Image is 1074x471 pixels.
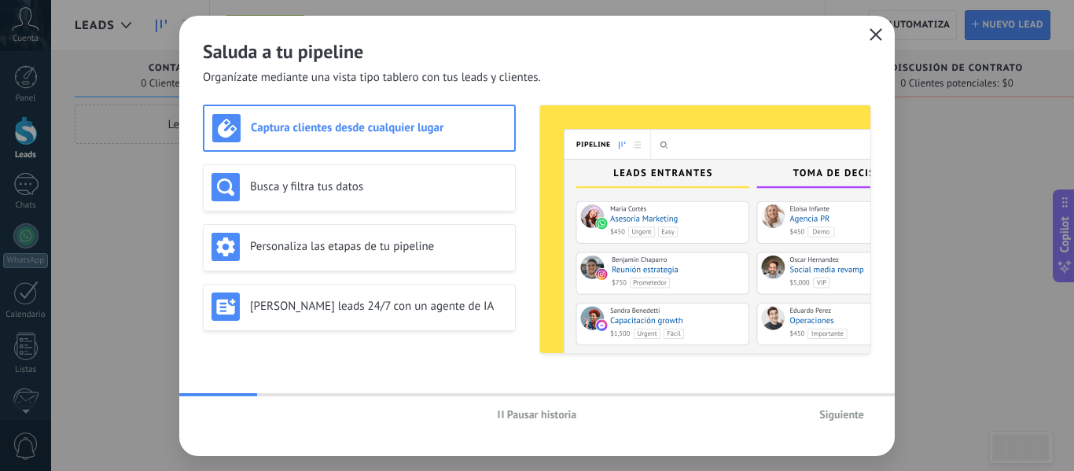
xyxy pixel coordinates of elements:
h3: [PERSON_NAME] leads 24/7 con un agente de IA [250,299,507,314]
h3: Captura clientes desde cualquier lugar [251,120,506,135]
button: Siguiente [812,403,871,426]
h3: Busca y filtra tus datos [250,179,507,194]
span: Siguiente [819,409,864,420]
h3: Personaliza las etapas de tu pipeline [250,239,507,254]
h2: Saluda a tu pipeline [203,39,871,64]
span: Organízate mediante una vista tipo tablero con tus leads y clientes. [203,70,541,86]
span: Pausar historia [507,409,577,420]
button: Pausar historia [491,403,584,426]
